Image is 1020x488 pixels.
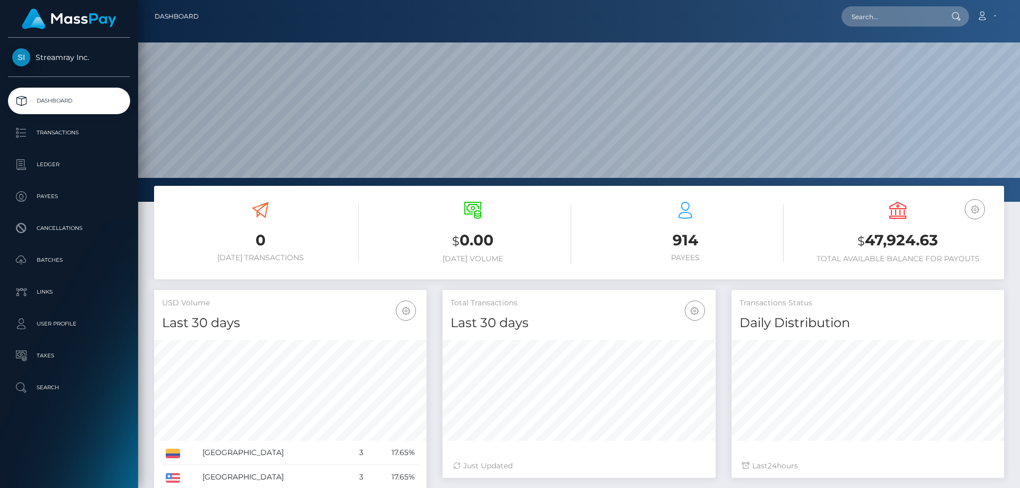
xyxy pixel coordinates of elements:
h6: [DATE] Transactions [162,253,359,262]
img: Streamray Inc. [12,48,30,66]
small: $ [452,234,460,249]
input: Search... [841,6,941,27]
div: Just Updated [453,460,704,472]
div: Last hours [742,460,993,472]
h3: 914 [587,230,784,251]
a: Links [8,279,130,305]
p: Batches [12,252,126,268]
h3: 0 [162,230,359,251]
td: 17.65% [367,441,419,465]
td: 3 [347,441,367,465]
p: Payees [12,189,126,204]
img: MassPay Logo [22,8,116,29]
p: Transactions [12,125,126,141]
p: Dashboard [12,93,126,109]
h4: Daily Distribution [739,314,996,332]
p: Ledger [12,157,126,173]
span: Streamray Inc. [8,53,130,62]
small: $ [857,234,865,249]
h6: Payees [587,253,784,262]
p: Taxes [12,348,126,364]
span: 24 [768,461,777,470]
h5: USD Volume [162,298,419,309]
p: Links [12,284,126,300]
p: Search [12,380,126,396]
img: CO.png [166,449,180,458]
a: Batches [8,247,130,273]
a: Taxes [8,343,130,369]
h6: [DATE] Volume [375,254,571,263]
a: User Profile [8,311,130,337]
a: Ledger [8,151,130,178]
a: Search [8,374,130,401]
a: Dashboard [155,5,199,28]
h5: Total Transactions [450,298,707,309]
a: Transactions [8,119,130,146]
h3: 47,924.63 [800,230,996,252]
h4: Last 30 days [450,314,707,332]
a: Cancellations [8,215,130,242]
p: User Profile [12,316,126,332]
h5: Transactions Status [739,298,996,309]
td: [GEOGRAPHIC_DATA] [199,441,347,465]
a: Dashboard [8,88,130,114]
p: Cancellations [12,220,126,236]
h6: Total Available Balance for Payouts [800,254,996,263]
img: US.png [166,473,180,483]
a: Payees [8,183,130,210]
h4: Last 30 days [162,314,419,332]
h3: 0.00 [375,230,571,252]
